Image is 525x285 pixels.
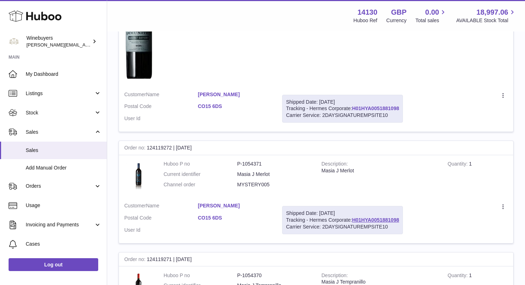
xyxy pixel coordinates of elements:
[26,183,94,190] span: Orders
[198,91,271,98] a: [PERSON_NAME]
[26,35,91,48] div: Winebuyers
[237,181,311,188] dd: MYSTERY005
[282,206,403,234] div: Tracking - Hermes Corporate:
[124,115,198,122] dt: User Id
[26,109,94,116] span: Stock
[321,167,437,174] div: Masia J Merlot
[119,141,513,155] div: 124119272 | [DATE]
[456,8,516,24] a: 18,997.06 AVAILABLE Stock Total
[9,258,98,271] a: Log out
[119,252,513,267] div: 124119271 | [DATE]
[321,161,348,168] strong: Description
[124,145,147,152] strong: Order no
[237,272,311,279] dd: P-1054370
[124,202,198,211] dt: Name
[447,272,469,280] strong: Quantity
[447,161,469,168] strong: Quantity
[124,215,198,223] dt: Postal Code
[26,90,94,97] span: Listings
[456,17,516,24] span: AVAILABLE Stock Total
[164,171,237,178] dt: Current identifier
[198,215,271,221] a: CO15 6DS
[26,71,101,78] span: My Dashboard
[124,91,198,100] dt: Name
[321,272,348,280] strong: Description
[391,8,406,17] strong: GBP
[415,17,447,24] span: Total sales
[26,202,101,209] span: Usage
[26,129,94,136] span: Sales
[476,8,508,17] span: 18,997.06
[352,105,399,111] a: H01HYA0051881098
[9,36,19,47] img: peter@winebuyers.com
[26,164,101,171] span: Add Manual Order
[286,210,399,217] div: Shipped Date: [DATE]
[357,8,377,17] strong: 14130
[124,227,198,234] dt: User Id
[415,8,447,24] a: 0.00 Total sales
[26,42,143,48] span: [PERSON_NAME][EMAIL_ADDRESS][DOMAIN_NAME]
[237,171,311,178] dd: Masia J Merlot
[286,223,399,230] div: Carrier Service: 2DAYSIGNATUREMPSITE10
[198,202,271,209] a: [PERSON_NAME]
[282,95,403,123] div: Tracking - Hermes Corporate:
[286,99,399,105] div: Shipped Date: [DATE]
[124,256,147,264] strong: Order no
[26,241,101,247] span: Cases
[164,161,237,167] dt: Huboo P no
[124,103,198,112] dt: Postal Code
[386,17,407,24] div: Currency
[354,17,377,24] div: Huboo Ref
[164,272,237,279] dt: Huboo P no
[237,161,311,167] dd: P-1054371
[198,103,271,110] a: CO15 6DS
[26,221,94,228] span: Invoicing and Payments
[124,92,146,97] span: Customer
[124,161,153,189] img: 1755001043.jpg
[425,8,439,17] span: 0.00
[124,203,146,208] span: Customer
[164,181,237,188] dt: Channel order
[286,112,399,119] div: Carrier Service: 2DAYSIGNATUREMPSITE10
[352,217,399,223] a: H01HYA0051881098
[26,147,101,154] span: Sales
[442,155,513,197] td: 1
